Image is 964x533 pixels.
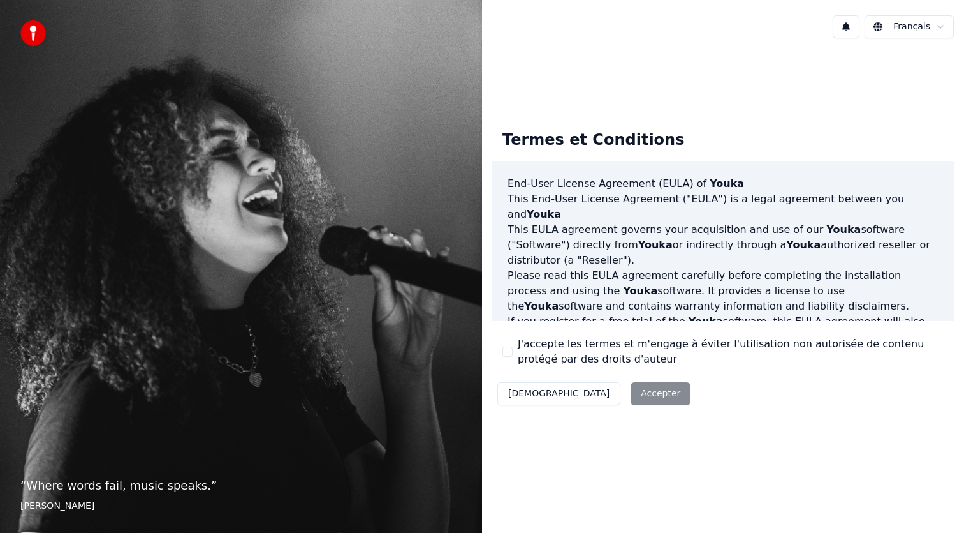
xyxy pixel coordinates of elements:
span: Youka [524,300,559,312]
footer: [PERSON_NAME] [20,500,462,513]
h3: End-User License Agreement (EULA) of [508,176,938,191]
p: If you register for a free trial of the software, this EULA agreement will also govern that trial... [508,314,938,375]
p: This End-User License Agreement ("EULA") is a legal agreement between you and [508,191,938,222]
p: Please read this EULA agreement carefully before completing the installation process and using th... [508,268,938,314]
span: Youka [786,239,821,251]
p: “ Where words fail, music speaks. ” [20,477,462,495]
span: Youka [638,239,673,251]
span: Youka [527,208,561,220]
span: Youka [826,223,861,236]
span: Youka [689,315,723,327]
button: [DEMOGRAPHIC_DATA] [497,382,620,405]
span: Youka [623,285,657,297]
span: Youka [710,177,744,190]
img: youka [20,20,46,46]
p: This EULA agreement governs your acquisition and use of our software ("Software") directly from o... [508,222,938,268]
label: J'accepte les termes et m'engage à éviter l'utilisation non autorisée de contenu protégé par des ... [518,336,944,367]
div: Termes et Conditions [492,120,694,161]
